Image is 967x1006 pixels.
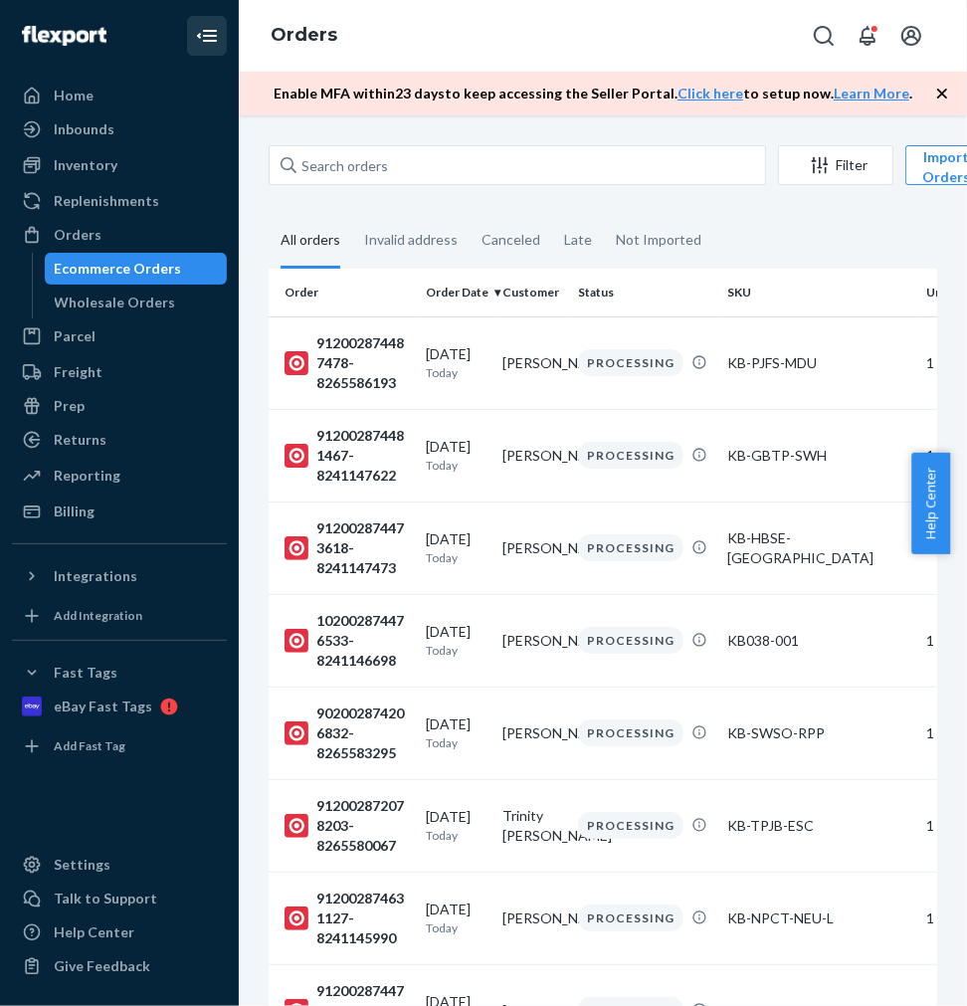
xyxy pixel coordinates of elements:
[12,560,227,592] button: Integrations
[364,214,458,266] div: Invalid address
[54,697,152,716] div: eBay Fast Tags
[578,905,683,931] div: PROCESSING
[285,611,410,671] div: 102002874476533-8241146698
[426,529,486,566] div: [DATE]
[55,293,176,312] div: Wholesale Orders
[570,269,719,316] th: Status
[285,518,410,578] div: 912002874473618-8241147473
[482,214,540,266] div: Canceled
[54,362,102,382] div: Freight
[12,185,227,217] a: Replenishments
[12,849,227,881] a: Settings
[55,259,182,279] div: Ecommerce Orders
[12,219,227,251] a: Orders
[12,320,227,352] a: Parcel
[281,214,340,269] div: All orders
[494,502,571,594] td: [PERSON_NAME]
[54,225,101,245] div: Orders
[12,730,227,762] a: Add Fast Tag
[778,145,893,185] button: Filter
[578,627,683,654] div: PROCESSING
[779,155,892,175] div: Filter
[269,145,766,185] input: Search orders
[727,723,910,743] div: KB-SWSO-RPP
[12,460,227,492] a: Reporting
[54,956,150,976] div: Give Feedback
[12,950,227,982] button: Give Feedback
[22,26,106,46] img: Flexport logo
[187,16,227,56] button: Close Navigation
[54,922,134,942] div: Help Center
[502,284,563,301] div: Customer
[426,622,486,659] div: [DATE]
[727,353,910,373] div: KB-PJFS-MDU
[834,85,909,101] a: Learn More
[12,80,227,111] a: Home
[564,214,592,266] div: Late
[12,883,227,914] a: Talk to Support
[426,344,486,381] div: [DATE]
[426,734,486,751] p: Today
[426,714,486,751] div: [DATE]
[269,269,418,316] th: Order
[274,84,912,103] p: Enable MFA within 23 days to keep accessing the Seller Portal. to setup now. .
[54,502,95,521] div: Billing
[255,7,353,65] ol: breadcrumbs
[494,409,571,502] td: [PERSON_NAME]
[677,85,743,101] a: Click here
[12,356,227,388] a: Freight
[494,687,571,779] td: [PERSON_NAME]
[45,253,228,285] a: Ecommerce Orders
[426,364,486,381] p: Today
[578,534,683,561] div: PROCESSING
[12,600,227,632] a: Add Integration
[426,900,486,936] div: [DATE]
[727,528,910,568] div: KB-HBSE-[GEOGRAPHIC_DATA]
[426,807,486,844] div: [DATE]
[54,155,117,175] div: Inventory
[727,446,910,466] div: KB-GBTP-SWH
[426,642,486,659] p: Today
[494,779,571,872] td: Trinity [PERSON_NAME]
[578,442,683,469] div: PROCESSING
[54,855,110,875] div: Settings
[45,287,228,318] a: Wholesale Orders
[54,663,117,683] div: Fast Tags
[285,333,410,393] div: 912002874487478-8265586193
[494,594,571,687] td: [PERSON_NAME]
[271,24,337,46] a: Orders
[12,113,227,145] a: Inbounds
[12,691,227,722] a: eBay Fast Tags
[285,796,410,856] div: 912002872078203-8265580067
[285,889,410,948] div: 912002874631127-8241145990
[54,466,120,486] div: Reporting
[426,919,486,936] p: Today
[12,149,227,181] a: Inventory
[426,549,486,566] p: Today
[12,657,227,689] button: Fast Tags
[727,816,910,836] div: KB-TPJB-ESC
[285,704,410,763] div: 902002874206832-8265583295
[54,430,106,450] div: Returns
[54,396,85,416] div: Prep
[804,16,844,56] button: Open Search Box
[54,737,125,754] div: Add Fast Tag
[54,119,114,139] div: Inbounds
[54,566,137,586] div: Integrations
[911,453,950,554] button: Help Center
[54,889,157,908] div: Talk to Support
[616,214,701,266] div: Not Imported
[12,390,227,422] a: Prep
[285,426,410,486] div: 912002874481467-8241147622
[418,269,494,316] th: Order Date
[426,827,486,844] p: Today
[727,908,910,928] div: KB-NPCT-NEU-L
[727,631,910,651] div: KB038-001
[54,86,94,105] div: Home
[578,812,683,839] div: PROCESSING
[12,916,227,948] a: Help Center
[719,269,918,316] th: SKU
[891,16,931,56] button: Open account menu
[494,316,571,409] td: [PERSON_NAME]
